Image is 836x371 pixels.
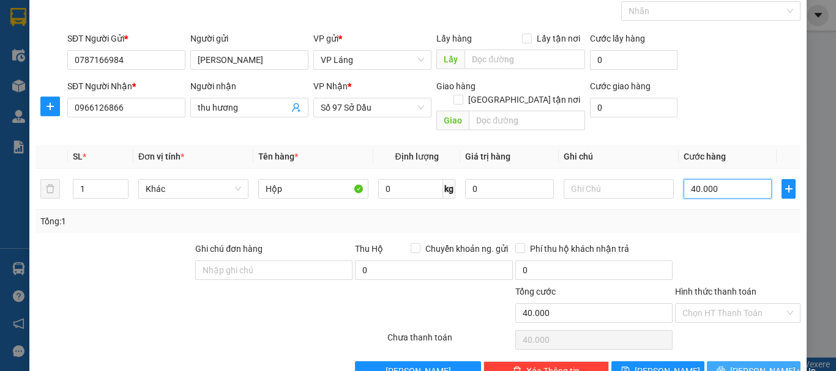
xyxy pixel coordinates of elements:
label: Cước giao hàng [590,81,651,91]
span: Lấy [436,50,465,69]
span: Thu Hộ [355,244,383,254]
span: Đơn vị tính [138,152,184,161]
span: plus [41,101,59,111]
th: Ghi chú [559,145,679,169]
div: Chưa thanh toán [386,331,514,352]
input: Cước lấy hàng [590,50,677,70]
label: Cước lấy hàng [590,34,645,43]
div: SĐT Người Nhận [67,79,185,93]
input: VD: Bàn, Ghế [258,179,368,199]
div: Tổng: 1 [40,215,324,228]
span: Phí thu hộ khách nhận trả [525,242,634,255]
input: Dọc đường [469,111,585,130]
span: Lấy tận nơi [532,32,585,45]
span: Định lượng [395,152,438,161]
button: plus [40,97,60,116]
span: [GEOGRAPHIC_DATA] tận nơi [463,93,585,106]
span: Cước hàng [684,152,726,161]
span: Số 97 Sở Dầu [321,98,424,117]
input: Ghi chú đơn hàng [195,260,353,280]
span: plus [782,184,795,194]
input: Ghi Chú [564,179,674,199]
span: Giá trị hàng [465,152,510,161]
label: Ghi chú đơn hàng [195,244,263,254]
span: Giao [436,111,469,130]
div: VP gửi [313,32,431,45]
span: Lấy hàng [436,34,472,43]
span: Tổng cước [515,287,556,296]
span: VP Láng [321,51,424,69]
button: plus [782,179,796,199]
button: delete [40,179,60,199]
span: Chuyển khoản ng. gửi [420,242,513,255]
span: user-add [291,103,301,112]
span: SL [73,152,83,161]
span: Tên hàng [258,152,298,161]
span: Khác [146,180,241,198]
span: VP Nhận [313,81,348,91]
span: kg [443,179,455,199]
div: Người gửi [190,32,308,45]
input: Dọc đường [465,50,585,69]
label: Hình thức thanh toán [675,287,756,296]
input: Cước giao hàng [590,98,677,117]
input: 0 [465,179,553,199]
div: SĐT Người Gửi [67,32,185,45]
span: Giao hàng [436,81,476,91]
div: Người nhận [190,79,308,93]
